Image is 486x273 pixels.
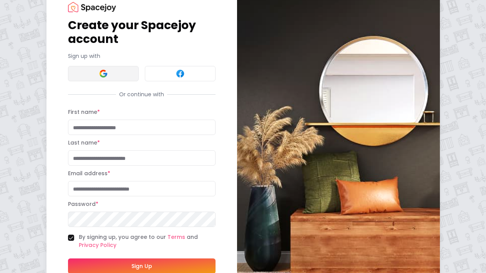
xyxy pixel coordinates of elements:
[176,69,185,78] img: Facebook signin
[68,108,100,116] label: First name
[68,2,116,12] img: Spacejoy Logo
[68,200,98,208] label: Password
[99,69,108,78] img: Google signin
[68,52,216,60] p: Sign up with
[79,233,216,249] label: By signing up, you agree to our and
[68,169,110,177] label: Email address
[68,139,100,146] label: Last name
[168,233,185,241] a: Terms
[79,241,116,249] a: Privacy Policy
[116,90,167,98] span: Or continue with
[68,18,216,46] h1: Create your Spacejoy account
